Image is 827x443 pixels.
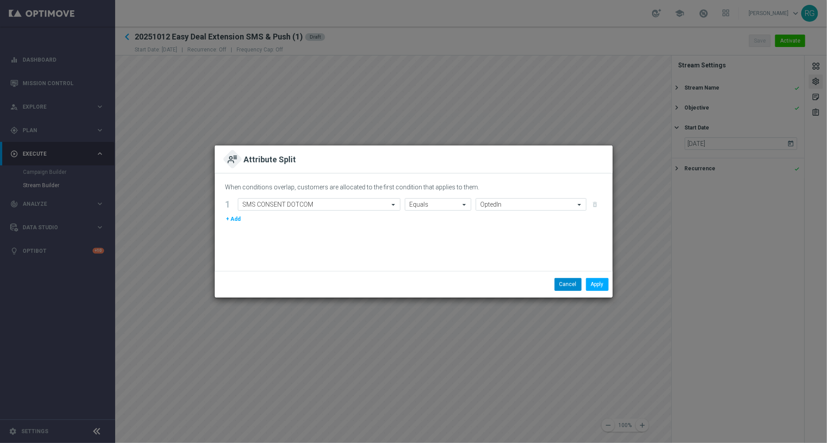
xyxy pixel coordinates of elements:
img: attribute.svg [228,155,237,164]
ng-select: Equals [405,198,471,211]
div: 1 [225,201,233,208]
button: + Add [225,214,242,224]
ng-select: SMS CONSENT DOTCOM [238,198,400,211]
h2: Attribute Split [244,154,296,166]
div: When conditions overlap, customers are allocated to the first condition that applies to them. [225,182,602,195]
ng-select: OptedIn [476,198,586,211]
button: Cancel [555,278,582,290]
button: Apply [586,278,609,290]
